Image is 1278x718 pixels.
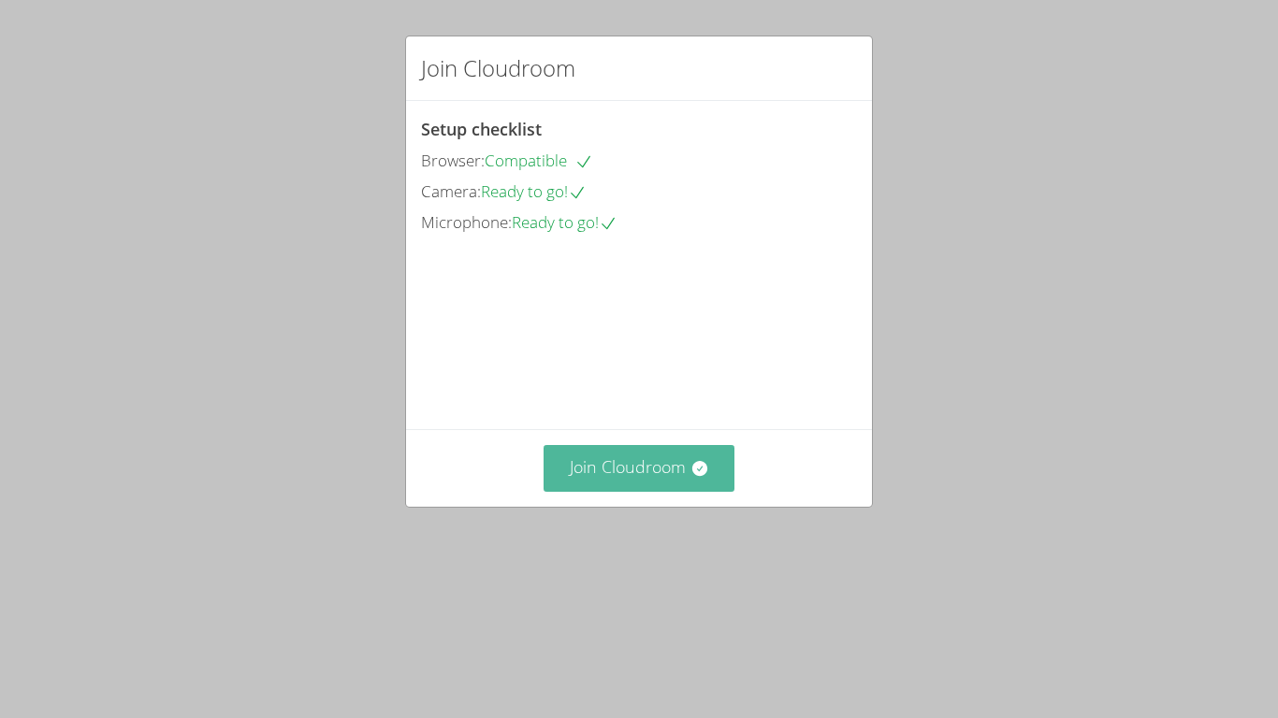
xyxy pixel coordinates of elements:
span: Compatible [485,150,593,171]
h2: Join Cloudroom [421,51,575,85]
span: Browser: [421,150,485,171]
span: Ready to go! [512,211,617,233]
span: Camera: [421,180,481,202]
span: Setup checklist [421,118,542,140]
button: Join Cloudroom [544,445,735,491]
span: Microphone: [421,211,512,233]
span: Ready to go! [481,180,587,202]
